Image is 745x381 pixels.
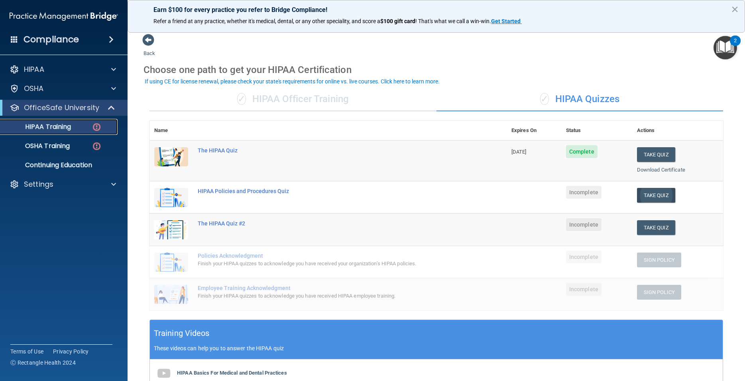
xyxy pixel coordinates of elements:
button: Sign Policy [637,285,681,300]
a: HIPAA [10,65,116,74]
a: OSHA [10,84,116,93]
p: OSHA [24,84,44,93]
div: Policies Acknowledgment [198,253,467,259]
img: danger-circle.6113f641.png [92,122,102,132]
h4: Compliance [24,34,79,45]
button: Sign Policy [637,253,681,267]
div: Finish your HIPAA quizzes to acknowledge you have received your organization’s HIPAA policies. [198,259,467,268]
span: [DATE] [511,149,527,155]
a: Download Certificate [637,167,685,173]
p: These videos can help you to answer the HIPAA quiz [154,345,719,351]
a: Back [143,41,155,56]
button: Take Quiz [637,188,675,203]
div: 2 [734,41,737,51]
a: Get Started [491,18,522,24]
button: Take Quiz [637,220,675,235]
span: Incomplete [566,218,602,231]
th: Status [561,121,632,140]
span: ! That's what we call a win-win. [415,18,491,24]
th: Actions [632,121,723,140]
p: HIPAA Training [5,123,71,131]
a: Terms of Use [10,347,43,355]
span: Incomplete [566,251,602,263]
a: Settings [10,180,116,189]
img: danger-circle.6113f641.png [92,141,102,151]
a: Privacy Policy [53,347,89,355]
th: Expires On [507,121,561,140]
span: Incomplete [566,186,602,199]
span: Incomplete [566,283,602,296]
button: Open Resource Center, 2 new notifications [714,36,737,59]
a: OfficeSafe University [10,103,116,113]
div: HIPAA Quizzes [436,87,723,111]
button: Close [731,3,739,16]
p: HIPAA [24,65,44,74]
span: ✓ [237,93,246,105]
div: Finish your HIPAA quizzes to acknowledge you have received HIPAA employee training. [198,291,467,301]
h5: Training Videos [154,326,210,340]
div: HIPAA Policies and Procedures Quiz [198,188,467,194]
strong: Get Started [491,18,521,24]
div: HIPAA Officer Training [149,87,436,111]
p: OfficeSafe University [24,103,99,113]
strong: $100 gift card [380,18,415,24]
span: Ⓒ Rectangle Health 2024 [10,359,76,367]
div: The HIPAA Quiz [198,147,467,154]
div: Choose one path to get your HIPAA Certification [143,58,729,81]
div: The HIPAA Quiz #2 [198,220,467,227]
p: Continuing Education [5,161,114,169]
span: ✓ [540,93,549,105]
p: OSHA Training [5,142,70,150]
th: Name [149,121,193,140]
b: HIPAA Basics For Medical and Dental Practices [177,370,287,376]
button: If using CE for license renewal, please check your state's requirements for online vs. live cours... [143,77,441,85]
button: Take Quiz [637,147,675,162]
div: If using CE for license renewal, please check your state's requirements for online vs. live cours... [145,79,440,84]
div: Employee Training Acknowledgment [198,285,467,291]
span: Refer a friend at any practice, whether it's medical, dental, or any other speciality, and score a [153,18,380,24]
img: PMB logo [10,8,118,24]
p: Earn $100 for every practice you refer to Bridge Compliance! [153,6,719,14]
span: Complete [566,145,598,158]
p: Settings [24,180,53,189]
